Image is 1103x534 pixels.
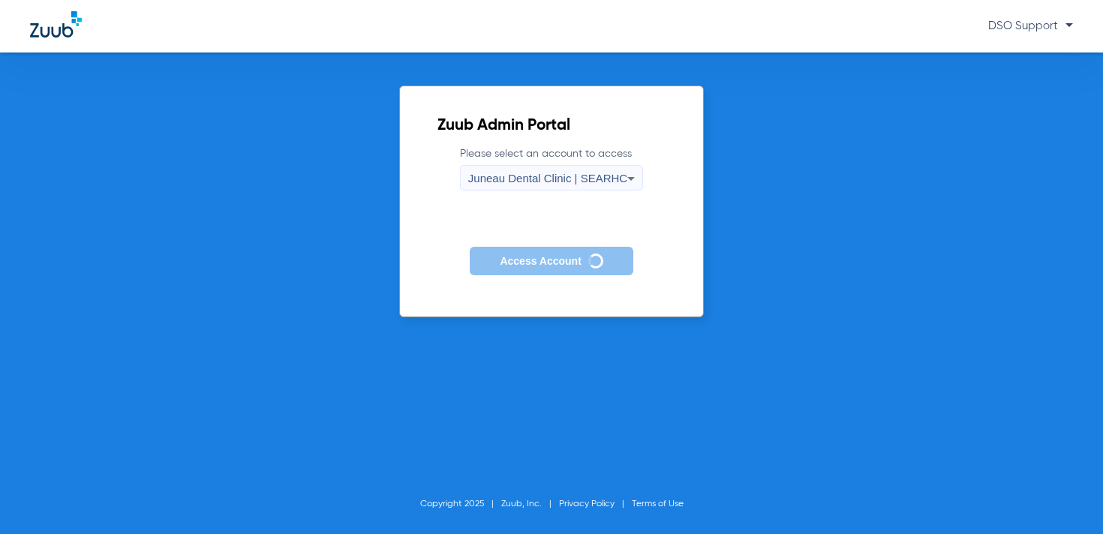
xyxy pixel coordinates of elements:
[470,247,633,276] button: Access Account
[437,118,666,133] h2: Zuub Admin Portal
[468,172,627,184] span: Juneau Dental Clinic | SEARHC
[500,255,581,267] span: Access Account
[988,20,1073,31] span: DSO Support
[420,496,501,511] li: Copyright 2025
[460,146,643,190] label: Please select an account to access
[1028,462,1103,534] iframe: Chat Widget
[559,499,615,508] a: Privacy Policy
[501,496,559,511] li: Zuub, Inc.
[30,11,82,37] img: Zuub Logo
[632,499,684,508] a: Terms of Use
